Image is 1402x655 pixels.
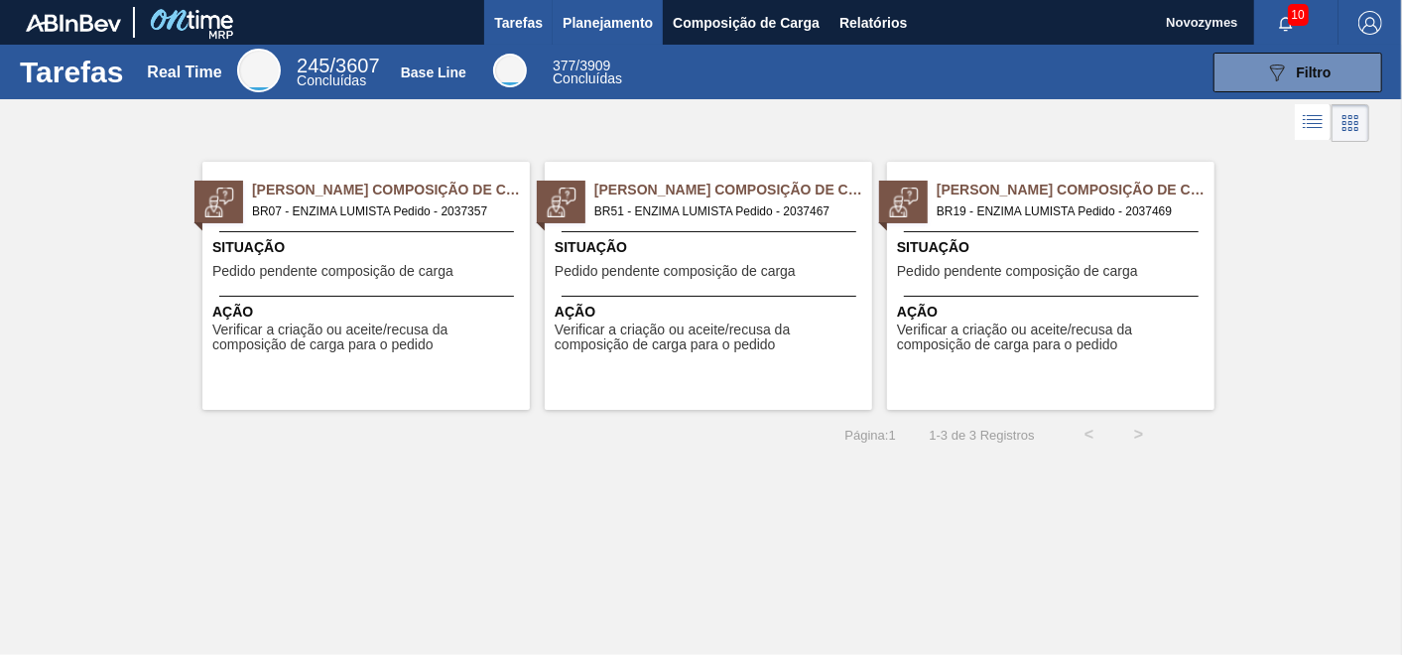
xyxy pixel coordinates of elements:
[212,237,525,258] span: Situação
[897,323,1210,353] span: Verificar a criação ou aceite/recusa da composição de carga para o pedido
[555,302,867,323] span: Ação
[401,65,466,80] div: Base Line
[212,264,453,279] span: Pedido pendente composição de carga
[555,237,867,258] span: Situação
[297,55,329,76] span: 245
[494,11,543,35] span: Tarefas
[839,11,907,35] span: Relatórios
[594,180,872,200] span: Pedido Aguardando Composição de Carga
[1114,410,1164,459] button: >
[147,64,221,81] div: Real Time
[204,188,234,217] img: status
[1254,9,1318,37] button: Notificações
[673,11,820,35] span: Composição de Carga
[212,323,525,353] span: Verificar a criação ou aceite/recusa da composição de carga para o pedido
[1358,11,1382,35] img: Logout
[897,302,1210,323] span: Ação
[926,428,1035,443] span: 1 - 3 de 3 Registros
[553,70,622,86] span: Concluídas
[553,58,610,73] span: / 3909
[563,11,653,35] span: Planejamento
[1295,104,1332,142] div: Visão em Lista
[555,323,867,353] span: Verificar a criação ou aceite/recusa da composição de carga para o pedido
[937,200,1199,222] span: BR19 - ENZIMA LUMISTA Pedido - 2037469
[212,302,525,323] span: Ação
[555,264,796,279] span: Pedido pendente composição de carga
[252,180,530,200] span: Pedido Aguardando Composição de Carga
[493,54,527,87] div: Base Line
[845,428,896,443] span: Página : 1
[889,188,919,217] img: status
[1213,53,1382,92] button: Filtro
[1297,65,1332,80] span: Filtro
[297,55,379,76] span: / 3607
[897,237,1210,258] span: Situação
[594,200,856,222] span: BR51 - ENZIMA LUMISTA Pedido - 2037467
[1065,410,1114,459] button: <
[937,180,1214,200] span: Pedido Aguardando Composição de Carga
[237,49,281,92] div: Real Time
[547,188,576,217] img: status
[252,200,514,222] span: BR07 - ENZIMA LUMISTA Pedido - 2037357
[897,264,1138,279] span: Pedido pendente composição de carga
[1288,4,1309,26] span: 10
[297,58,379,87] div: Real Time
[1332,104,1369,142] div: Visão em Cards
[20,61,124,83] h1: Tarefas
[553,60,622,85] div: Base Line
[553,58,575,73] span: 377
[26,14,121,32] img: TNhmsLtSVTkK8tSr43FrP2fwEKptu5GPRR3wAAAABJRU5ErkJggg==
[297,72,366,88] span: Concluídas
